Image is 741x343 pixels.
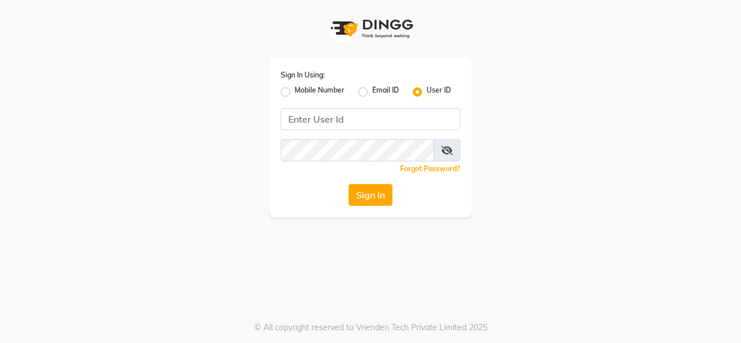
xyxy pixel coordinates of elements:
[400,164,460,173] a: Forgot Password?
[281,70,325,80] label: Sign In Using:
[281,139,434,161] input: Username
[324,12,417,46] img: logo1.svg
[281,108,460,130] input: Username
[295,85,344,99] label: Mobile Number
[427,85,451,99] label: User ID
[349,184,392,206] button: Sign In
[372,85,399,99] label: Email ID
